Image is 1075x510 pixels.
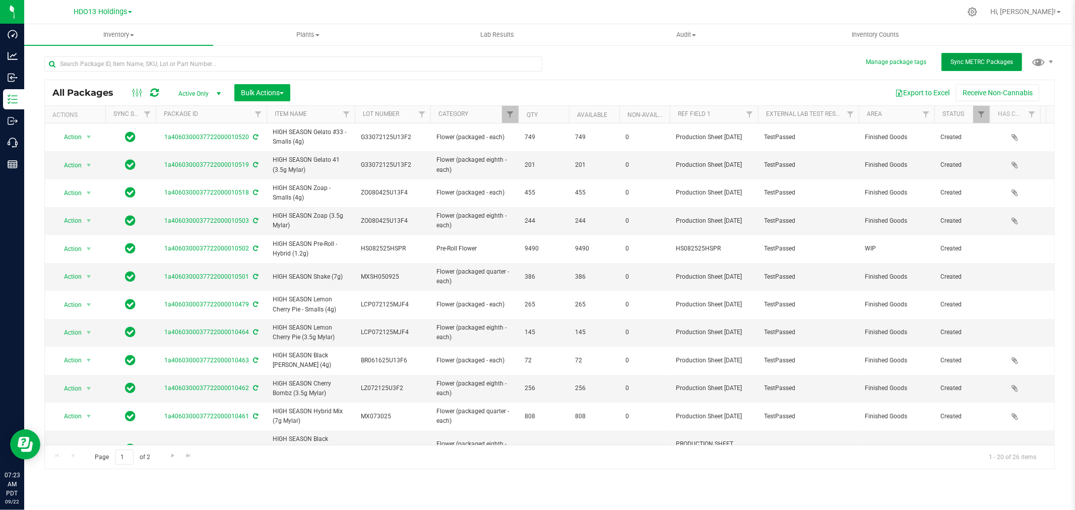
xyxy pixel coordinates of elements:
span: 145 [575,328,613,337]
span: MX073025 [361,412,424,421]
span: Finished Goods [865,356,928,365]
span: Created [940,160,984,170]
span: Finished Goods [865,133,928,142]
span: Finished Goods [865,300,928,309]
span: Lab Results [467,30,528,39]
span: Bulk Actions [241,89,284,97]
span: HIGH SEASON Gelato 41 (3.5g Mylar) [273,155,349,174]
span: Sync from Compliance System [251,273,258,280]
a: Package ID [164,110,198,117]
span: 0 [625,133,664,142]
span: Flower (packaged eighth - each) [436,379,513,398]
span: TestPassed [764,412,853,421]
span: Action [55,186,82,200]
span: Created [940,300,984,309]
inline-svg: Analytics [8,51,18,61]
span: 0 [625,272,664,282]
span: Inventory [24,30,213,39]
span: HIGH SEASON Pre-Roll - Hybrid (1.2g) [273,239,349,259]
a: Sync Status [113,110,152,117]
span: 72 [575,356,613,365]
a: Qty [527,111,538,118]
a: 1a4060300037722000010518 [164,189,249,196]
a: Area [867,110,882,117]
a: Category [438,110,468,117]
a: Non-Available [627,111,672,118]
span: HS082525HSPR [676,244,752,253]
a: Filter [139,106,156,123]
inline-svg: Inbound [8,73,18,83]
span: Finished Goods [865,384,928,393]
span: Production Sheet [DATE] [676,300,752,309]
span: TestPassed [764,133,853,142]
span: 808 [575,412,613,421]
span: 0 [625,412,664,421]
input: 1 [115,450,134,465]
span: Created [940,216,984,226]
inline-svg: Inventory [8,94,18,104]
span: Sync from Compliance System [251,385,258,392]
span: 455 [525,188,563,198]
a: Item Name [275,110,307,117]
span: Sync from Compliance System [251,134,258,141]
span: select [83,130,95,144]
span: 808 [525,412,563,421]
span: In Sync [125,270,136,284]
span: Hi, [PERSON_NAME]! [990,8,1056,16]
span: HIGH SEASON Lemon Cherry Pie (3.5g Mylar) [273,323,349,342]
span: 0 [625,328,664,337]
span: LCP072125MJF4 [361,328,424,337]
span: Action [55,158,82,172]
button: Bulk Actions [234,84,290,101]
span: Finished Goods [865,328,928,337]
span: HIGH SEASON Black [PERSON_NAME] (4g) [273,351,349,370]
a: 1a4060300037722000010464 [164,329,249,336]
a: Audit [592,24,781,45]
span: Flower (packaged - each) [436,356,513,365]
span: In Sync [125,185,136,200]
button: Sync METRC Packages [941,53,1022,71]
span: G33072125U13F2 [361,133,424,142]
span: HDO13 Holdings [74,8,127,16]
span: Action [55,353,82,367]
span: select [83,242,95,256]
a: Lab Results [403,24,592,45]
span: In Sync [125,297,136,311]
span: Action [55,409,82,423]
span: In Sync [125,325,136,339]
span: select [83,214,95,228]
span: Sync from Compliance System [251,217,258,224]
span: 256 [575,384,613,393]
span: 749 [575,133,613,142]
span: Production Sheet [DATE] [676,188,752,198]
span: 749 [525,133,563,142]
span: 0 [625,244,664,253]
span: 145 [525,328,563,337]
span: TestPassed [764,244,853,253]
span: HS082525HSPR [361,244,424,253]
span: Created [940,272,984,282]
span: 455 [575,188,613,198]
span: 244 [525,216,563,226]
span: Finished Goods [865,160,928,170]
a: Inventory Counts [781,24,970,45]
span: Production Sheet [DATE] [676,356,752,365]
span: Sync METRC Packages [951,58,1013,66]
span: In Sync [125,442,136,456]
span: Action [55,442,82,456]
span: Sync from Compliance System [251,301,258,308]
span: Action [55,381,82,396]
span: Created [940,356,984,365]
span: In Sync [125,130,136,144]
span: Production Sheet [DATE] [676,412,752,421]
span: TestPassed [764,272,853,282]
span: select [83,186,95,200]
span: Production Sheet [DATE] [676,133,752,142]
a: 1a4060300037722000010519 [164,161,249,168]
a: 1a4060300037722000010502 [164,245,249,252]
span: Production Sheet [DATE] [676,384,752,393]
span: HIGH SEASON Shake (7g) [273,272,349,282]
span: select [83,353,95,367]
span: HIGH SEASON Hybrid Mix (7g Mylar) [273,407,349,426]
a: Filter [741,106,758,123]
